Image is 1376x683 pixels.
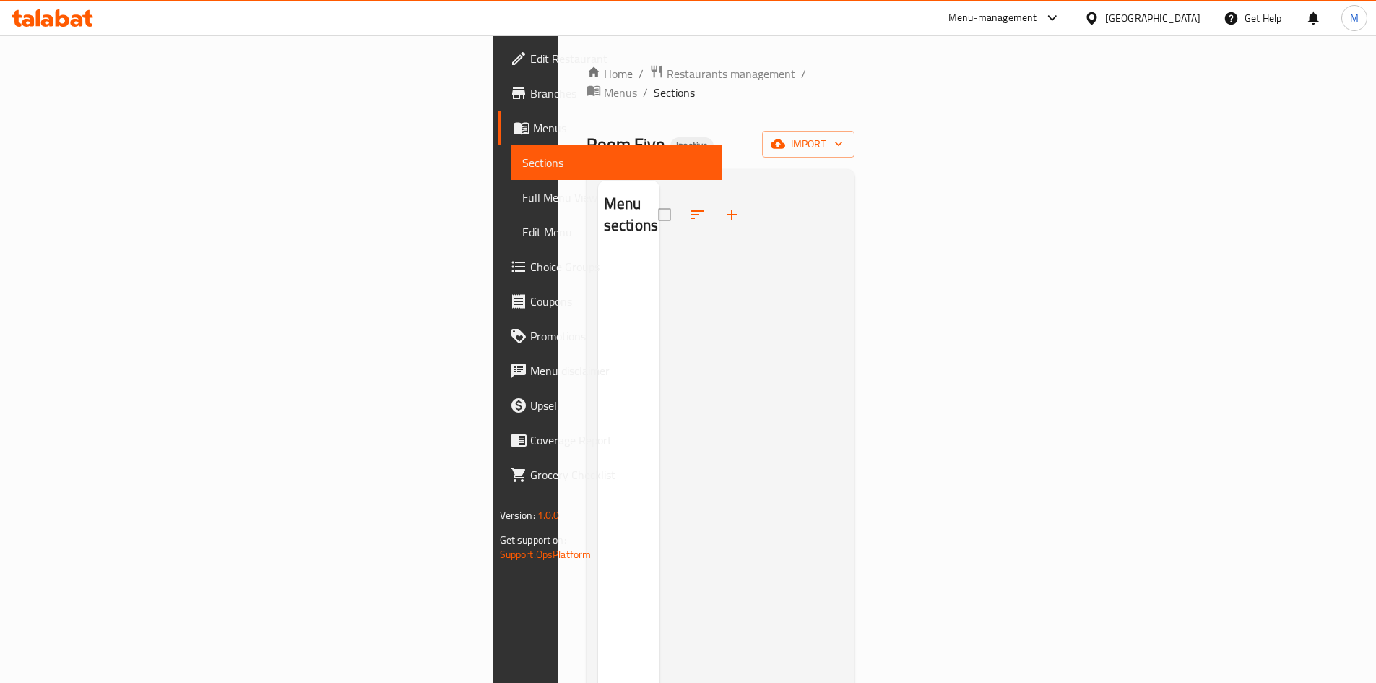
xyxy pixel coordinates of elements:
[498,423,722,458] a: Coverage Report
[530,85,711,102] span: Branches
[522,189,711,206] span: Full Menu View
[530,258,711,275] span: Choice Groups
[500,545,592,564] a: Support.OpsPlatform
[500,530,566,549] span: Get support on:
[714,197,749,232] button: Add section
[530,431,711,449] span: Coverage Report
[1350,10,1359,26] span: M
[533,119,711,137] span: Menus
[498,249,722,284] a: Choice Groups
[530,466,711,484] span: Grocery Checklist
[1105,10,1200,26] div: [GEOGRAPHIC_DATA]
[598,249,659,261] nav: Menu sections
[511,180,722,215] a: Full Menu View
[762,131,854,158] button: import
[498,41,722,76] a: Edit Restaurant
[774,135,843,153] span: import
[537,506,560,525] span: 1.0.0
[511,215,722,249] a: Edit Menu
[522,154,711,171] span: Sections
[498,319,722,353] a: Promotions
[530,397,711,414] span: Upsell
[498,111,722,145] a: Menus
[530,50,711,67] span: Edit Restaurant
[522,223,711,241] span: Edit Menu
[498,388,722,423] a: Upsell
[500,506,535,525] span: Version:
[530,327,711,345] span: Promotions
[530,362,711,379] span: Menu disclaimer
[498,284,722,319] a: Coupons
[948,9,1037,27] div: Menu-management
[498,76,722,111] a: Branches
[667,65,795,82] span: Restaurants management
[801,65,806,82] li: /
[498,458,722,492] a: Grocery Checklist
[498,353,722,388] a: Menu disclaimer
[511,145,722,180] a: Sections
[649,64,795,83] a: Restaurants management
[530,293,711,310] span: Coupons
